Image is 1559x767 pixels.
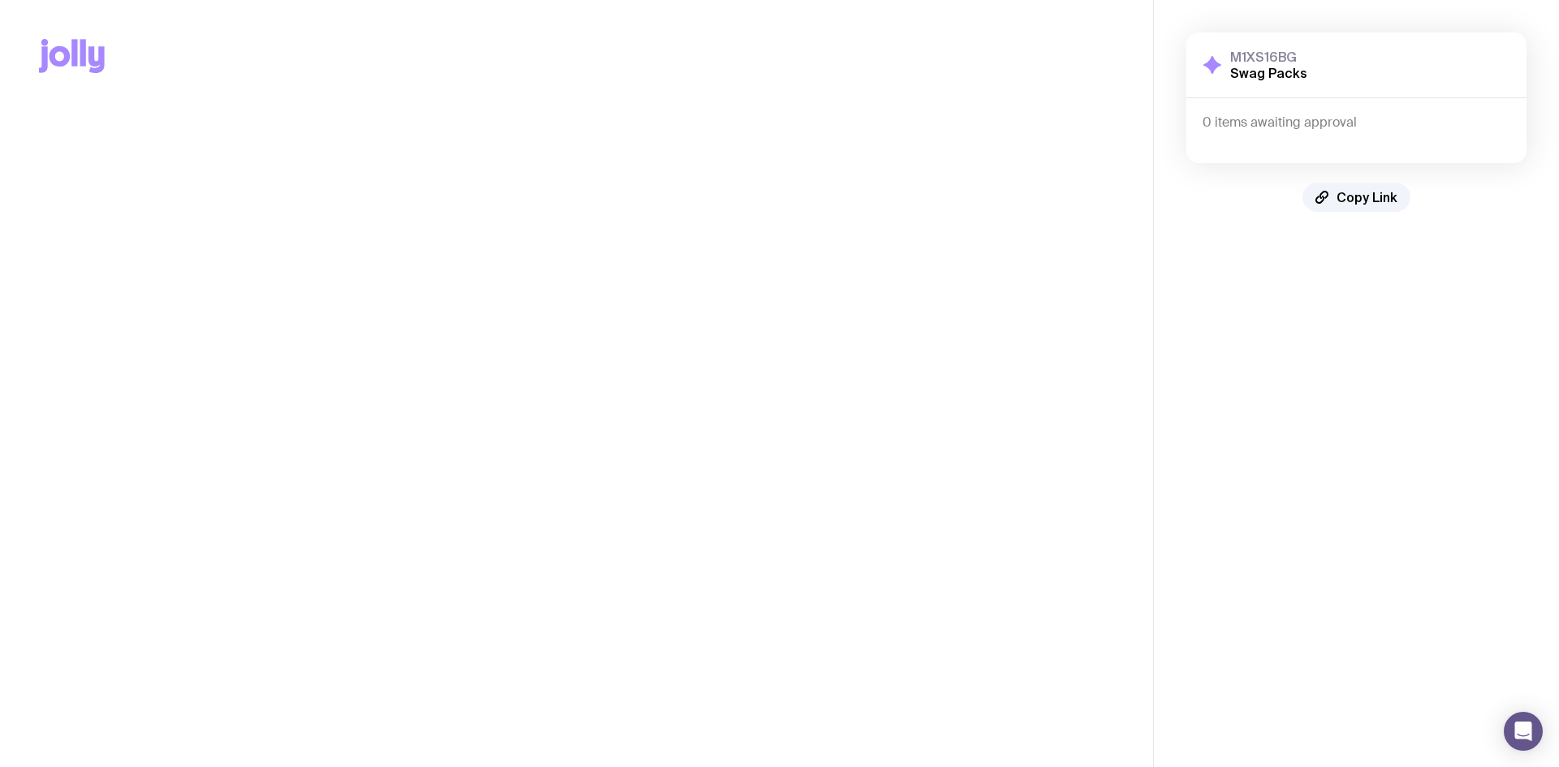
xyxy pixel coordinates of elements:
[1230,49,1307,65] h3: M1XS16BG
[1230,65,1307,81] h2: Swag Packs
[1203,114,1510,131] h4: 0 items awaiting approval
[1337,189,1397,205] span: Copy Link
[1504,712,1543,751] div: Open Intercom Messenger
[1302,183,1410,212] button: Copy Link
